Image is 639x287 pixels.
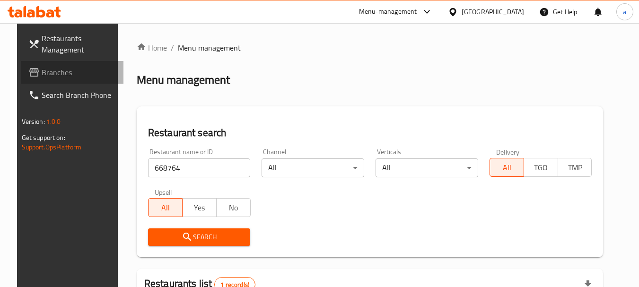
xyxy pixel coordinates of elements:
[21,61,124,84] a: Branches
[42,89,116,101] span: Search Branch Phone
[490,158,524,177] button: All
[262,158,364,177] div: All
[558,158,592,177] button: TMP
[42,67,116,78] span: Branches
[137,72,230,87] h2: Menu management
[46,115,61,128] span: 1.0.0
[22,141,82,153] a: Support.OpsPlatform
[22,131,65,144] span: Get support on:
[494,161,520,174] span: All
[171,42,174,53] li: /
[524,158,558,177] button: TGO
[22,115,45,128] span: Version:
[21,27,124,61] a: Restaurants Management
[137,42,604,53] nav: breadcrumb
[528,161,554,174] span: TGO
[155,189,172,195] label: Upsell
[182,198,217,217] button: Yes
[462,7,524,17] div: [GEOGRAPHIC_DATA]
[21,84,124,106] a: Search Branch Phone
[148,126,592,140] h2: Restaurant search
[216,198,251,217] button: No
[562,161,588,174] span: TMP
[156,231,243,243] span: Search
[148,228,251,246] button: Search
[178,42,241,53] span: Menu management
[137,42,167,53] a: Home
[376,158,478,177] div: All
[496,148,520,155] label: Delivery
[359,6,417,17] div: Menu-management
[186,201,213,215] span: Yes
[148,198,183,217] button: All
[220,201,247,215] span: No
[148,158,251,177] input: Search for restaurant name or ID..
[152,201,179,215] span: All
[623,7,626,17] span: a
[42,33,116,55] span: Restaurants Management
